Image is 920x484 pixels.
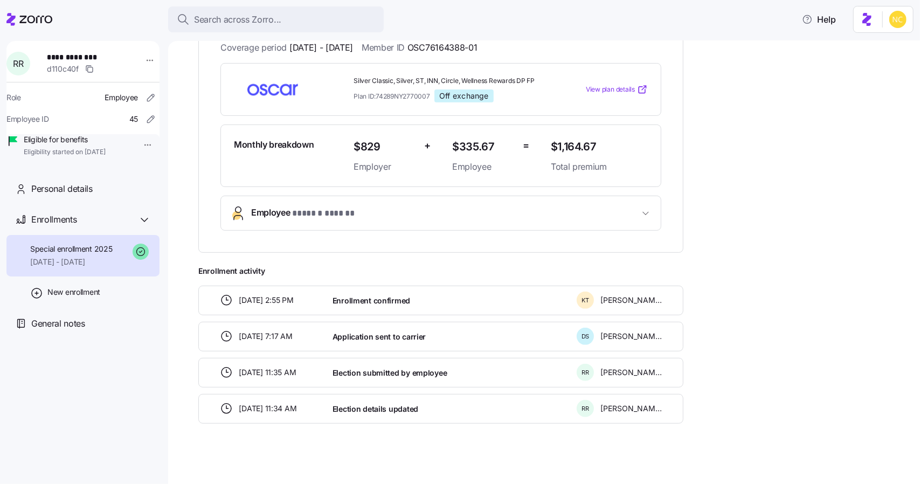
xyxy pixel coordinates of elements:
[333,368,447,378] span: Election submitted by employee
[31,317,85,330] span: General notes
[523,138,529,154] span: =
[586,85,635,95] span: View plan details
[234,138,314,151] span: Monthly breakdown
[793,9,845,30] button: Help
[13,59,23,68] span: R R
[354,77,542,86] span: Silver Classic, Silver, ST, INN, Circle, Wellness Rewards DP FP
[582,298,589,303] span: K T
[47,64,79,74] span: d110c40f
[600,295,662,306] span: [PERSON_NAME]
[30,257,113,267] span: [DATE] - [DATE]
[582,334,590,340] span: D S
[407,41,478,54] span: OSC76164388-01
[333,331,426,342] span: Application sent to carrier
[239,331,293,342] span: [DATE] 7:17 AM
[802,13,836,26] span: Help
[586,84,648,95] a: View plan details
[582,406,589,412] span: R R
[6,92,21,103] span: Role
[439,91,489,101] span: Off exchange
[889,11,907,28] img: e03b911e832a6112bf72643c5874f8d8
[424,138,431,154] span: +
[47,287,100,298] span: New enrollment
[30,244,113,254] span: Special enrollment 2025
[582,370,589,376] span: R R
[289,41,353,54] span: [DATE] - [DATE]
[452,138,514,156] span: $335.67
[239,403,297,414] span: [DATE] 11:34 AM
[129,114,138,125] span: 45
[31,182,93,196] span: Personal details
[354,160,416,174] span: Employer
[31,213,77,226] span: Enrollments
[354,92,430,101] span: Plan ID: 74289NY2770007
[220,41,353,54] span: Coverage period
[354,138,416,156] span: $829
[6,114,49,125] span: Employee ID
[333,404,418,414] span: Election details updated
[362,41,477,54] span: Member ID
[452,160,514,174] span: Employee
[251,206,358,220] span: Employee
[168,6,384,32] button: Search across Zorro...
[24,148,106,157] span: Eligibility started on [DATE]
[600,403,662,414] span: [PERSON_NAME]
[194,13,281,26] span: Search across Zorro...
[239,367,296,378] span: [DATE] 11:35 AM
[239,295,294,306] span: [DATE] 2:55 PM
[234,77,312,102] img: Oscar
[600,331,662,342] span: [PERSON_NAME]
[600,367,662,378] span: [PERSON_NAME]
[198,266,683,276] span: Enrollment activity
[105,92,138,103] span: Employee
[551,160,648,174] span: Total premium
[333,295,410,306] span: Enrollment confirmed
[551,138,648,156] span: $1,164.67
[24,134,106,145] span: Eligible for benefits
